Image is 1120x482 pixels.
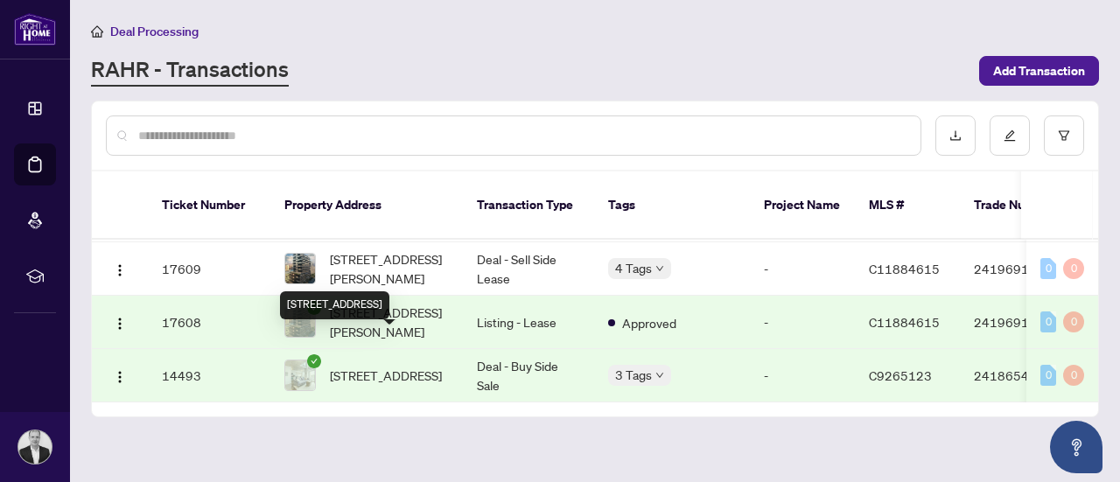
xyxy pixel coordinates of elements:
span: C11884615 [869,314,940,330]
th: MLS # [855,171,960,240]
td: 2419691 [960,296,1082,349]
span: [STREET_ADDRESS] [330,366,442,385]
span: edit [1004,129,1016,142]
span: C11884615 [869,261,940,276]
div: 0 [1063,365,1084,386]
td: - [750,296,855,349]
td: 2418654 [960,349,1082,402]
th: Tags [594,171,750,240]
img: thumbnail-img [285,307,315,337]
span: Add Transaction [993,57,1085,85]
button: Logo [106,361,134,389]
span: [STREET_ADDRESS][PERSON_NAME] [330,303,449,341]
button: Add Transaction [979,56,1099,86]
button: edit [990,115,1030,156]
td: 2419691 [960,242,1082,296]
a: RAHR - Transactions [91,55,289,87]
span: filter [1058,129,1070,142]
div: 0 [1040,365,1056,386]
th: Project Name [750,171,855,240]
td: - [750,349,855,402]
span: [STREET_ADDRESS][PERSON_NAME] [330,249,449,288]
span: 4 Tags [615,258,652,278]
td: Deal - Buy Side Sale [463,349,594,402]
td: 14493 [148,349,270,402]
span: Deal Processing [110,24,199,39]
button: Open asap [1050,421,1102,473]
span: down [655,371,664,380]
div: 0 [1063,311,1084,332]
span: C9265123 [869,367,932,383]
th: Ticket Number [148,171,270,240]
img: Logo [113,370,127,384]
div: 0 [1063,258,1084,279]
th: Trade Number [960,171,1082,240]
img: thumbnail-img [285,254,315,283]
span: home [91,25,103,38]
td: 17609 [148,242,270,296]
th: Transaction Type [463,171,594,240]
th: Property Address [270,171,463,240]
span: 3 Tags [615,365,652,385]
button: download [935,115,976,156]
img: Profile Icon [18,430,52,464]
div: 0 [1040,311,1056,332]
img: Logo [113,263,127,277]
div: [STREET_ADDRESS] [280,291,389,319]
td: 17608 [148,296,270,349]
td: Listing - Lease [463,296,594,349]
span: down [655,264,664,273]
button: Logo [106,308,134,336]
td: Deal - Sell Side Lease [463,242,594,296]
img: logo [14,13,56,45]
img: Logo [113,317,127,331]
td: - [750,242,855,296]
span: check-circle [307,354,321,368]
img: thumbnail-img [285,360,315,390]
button: filter [1044,115,1084,156]
span: Approved [622,313,676,332]
div: 0 [1040,258,1056,279]
span: download [949,129,962,142]
button: Logo [106,255,134,283]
